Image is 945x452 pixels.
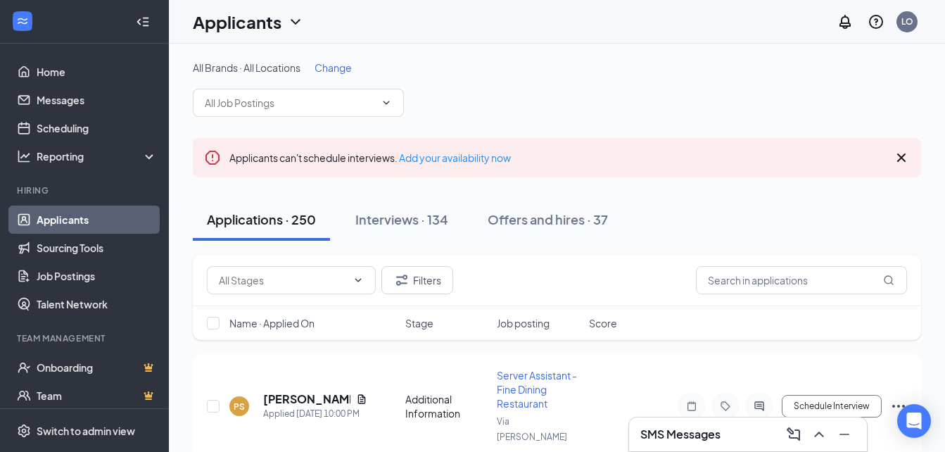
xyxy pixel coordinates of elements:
button: ChevronUp [808,423,830,446]
svg: Ellipses [890,398,907,415]
a: Sourcing Tools [37,234,157,262]
span: Stage [405,316,433,330]
svg: Cross [893,149,910,166]
svg: Collapse [136,15,150,29]
span: All Brands · All Locations [193,61,300,74]
svg: Tag [717,401,734,412]
div: Switch to admin view [37,424,135,438]
a: Applicants [37,206,157,234]
div: Interviews · 134 [355,211,448,228]
input: All Stages [219,272,347,288]
svg: Analysis [17,149,31,163]
div: Offers and hires · 37 [488,211,608,228]
svg: ChevronDown [287,13,304,30]
button: Minimize [833,423,856,446]
div: Open Intercom Messenger [897,404,931,438]
span: Job posting [497,316,550,330]
svg: MagnifyingGlass [883,275,894,286]
span: Change [315,61,352,74]
a: Talent Network [37,290,157,318]
div: Applications · 250 [207,211,316,228]
svg: WorkstreamLogo [15,14,30,28]
button: Filter Filters [381,266,453,294]
svg: Document [356,394,367,405]
svg: Error [204,149,221,166]
h3: SMS Messages [640,427,721,442]
svg: ActiveChat [751,401,768,412]
a: Add your availability now [399,151,511,164]
svg: Filter [393,272,410,289]
div: Applied [DATE] 10:00 PM [263,407,367,421]
div: Reporting [37,149,158,163]
input: All Job Postings [205,95,375,111]
svg: Settings [17,424,31,438]
button: Schedule Interview [782,395,882,418]
span: Score [589,316,617,330]
svg: Minimize [836,426,853,443]
a: TeamCrown [37,382,157,410]
a: Home [37,58,157,86]
svg: ChevronUp [811,426,827,443]
svg: Note [683,401,700,412]
svg: QuestionInfo [868,13,884,30]
h5: [PERSON_NAME] [263,391,350,407]
a: Job Postings [37,262,157,290]
a: Messages [37,86,157,114]
svg: Notifications [837,13,854,30]
div: Hiring [17,184,154,196]
a: OnboardingCrown [37,353,157,382]
input: Search in applications [696,266,907,294]
div: Team Management [17,332,154,344]
span: Via [PERSON_NAME] [497,416,567,442]
svg: ComposeMessage [785,426,802,443]
a: Scheduling [37,114,157,142]
h1: Applicants [193,10,281,34]
button: ComposeMessage [782,423,805,446]
span: Applicants can't schedule interviews. [229,151,511,164]
div: LO [901,15,913,27]
span: Server Assistant - Fine Dining Restaurant [497,369,577,410]
div: PS [234,401,245,413]
div: Additional Information [405,392,489,420]
span: Name · Applied On [229,316,315,330]
svg: ChevronDown [353,275,364,286]
svg: ChevronDown [381,97,392,108]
